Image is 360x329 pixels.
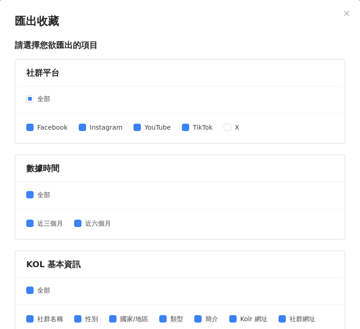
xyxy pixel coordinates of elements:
span: Kolr 網址 [237,314,271,324]
p: 匯出收藏 [15,15,345,28]
span: 類型 [167,314,187,324]
span: TikTok [189,122,216,132]
div: 社群平台 [26,67,334,78]
span: 全部 [34,94,54,104]
span: 簡介 [202,314,222,324]
span: Instagram [86,122,126,132]
span: 社群名稱 [34,314,67,324]
div: KOL 基本資訊 [26,258,334,270]
span: YouTube [141,122,174,132]
span: 國家/地區 [116,314,152,324]
span: close [343,10,350,17]
span: X [231,122,243,132]
span: 全部 [34,285,54,295]
span: 全部 [34,190,54,200]
span: 性別 [81,314,102,324]
div: 數據時間 [26,162,334,174]
span: 近三個月 [34,218,67,228]
span: 近六個月 [81,218,115,228]
span: Facebook [34,122,71,132]
span: 社群網址 [286,314,319,324]
button: Close [337,4,356,23]
p: 請選擇您欲匯出的項目 [15,39,345,51]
